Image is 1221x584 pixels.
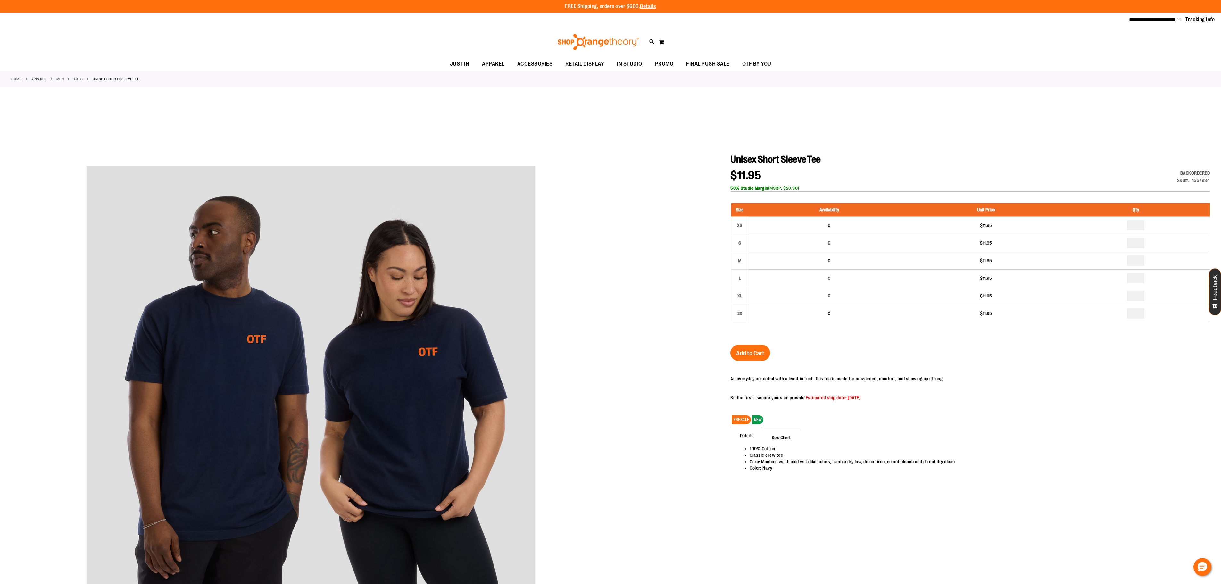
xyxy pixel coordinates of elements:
[74,76,83,82] a: Tops
[680,57,736,71] a: FINAL PUSH SALE
[828,276,830,281] span: 0
[511,57,559,71] a: ACCESSORIES
[910,203,1062,217] th: Unit Price
[736,57,778,71] a: OTF BY YOU
[617,57,642,71] span: IN STUDIO
[476,57,511,71] a: APPAREL
[1193,558,1211,576] button: Hello, have a question? Let’s chat.
[482,57,504,71] span: APPAREL
[730,375,944,382] p: An everyday essential with a lived-in feel—this tee is made for movement, comfort, and showing up...
[828,240,830,246] span: 0
[913,293,1059,299] div: $11.95
[730,185,1210,191] div: (MSRP: $23.90)
[557,34,640,50] img: Shop Orangetheory
[730,186,768,191] b: 50% Studio Margin
[828,311,830,316] span: 0
[1185,16,1215,23] a: Tracking Info
[913,222,1059,229] div: $11.95
[913,275,1059,281] div: $11.95
[686,57,729,71] span: FINAL PUSH SALE
[750,465,1203,471] li: Color: Navy
[730,427,762,444] span: Details
[735,238,744,248] div: S
[828,223,830,228] span: 0
[1209,268,1221,315] button: Feedback - Show survey
[750,446,1203,452] li: 100% Cotton
[828,293,830,298] span: 0
[762,429,800,446] span: Size Chart
[610,57,649,71] a: IN STUDIO
[11,76,21,82] a: Home
[93,76,139,82] strong: Unisex Short Sleeve Tee
[913,310,1059,317] div: $11.95
[735,309,744,318] div: 2X
[913,257,1059,264] div: $11.95
[649,57,680,71] a: PROMO
[517,57,553,71] span: ACCESSORIES
[450,57,469,71] span: JUST IN
[565,3,656,10] p: FREE Shipping, orders over $600.
[56,76,64,82] a: MEN
[748,203,910,217] th: Availability
[31,76,47,82] a: APPAREL
[730,345,770,361] button: Add to Cart
[559,57,610,71] a: RETAIL DISPLAY
[913,240,1059,246] div: $11.95
[752,415,764,424] span: NEW
[730,395,944,401] p: Be the first—secure yours on presale!
[735,221,744,230] div: XS
[730,169,761,182] span: $11.95
[1177,170,1210,176] div: Backordered
[1177,170,1210,176] div: Availability
[735,273,744,283] div: L
[1062,203,1210,217] th: Qty
[735,291,744,301] div: XL
[806,395,861,400] span: Estimated ship date: [DATE]
[1212,275,1218,300] span: Feedback
[565,57,604,71] span: RETAIL DISPLAY
[655,57,674,71] span: PROMO
[640,4,656,9] a: Details
[735,256,744,265] div: M
[1192,177,1210,184] div: 1557934
[1177,178,1190,183] strong: SKU
[1177,16,1181,23] button: Account menu
[444,57,476,71] a: JUST IN
[732,415,751,424] span: PRESALE
[828,258,830,263] span: 0
[731,203,748,217] th: Size
[736,350,764,357] span: Add to Cart
[730,154,821,165] span: Unisex Short Sleeve Tee
[750,452,1203,458] li: Classic crew tee
[750,458,1203,465] li: Care: Machine wash cold with like colors, tumble dry low, do not iron, do not bleach and do not d...
[742,57,771,71] span: OTF BY YOU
